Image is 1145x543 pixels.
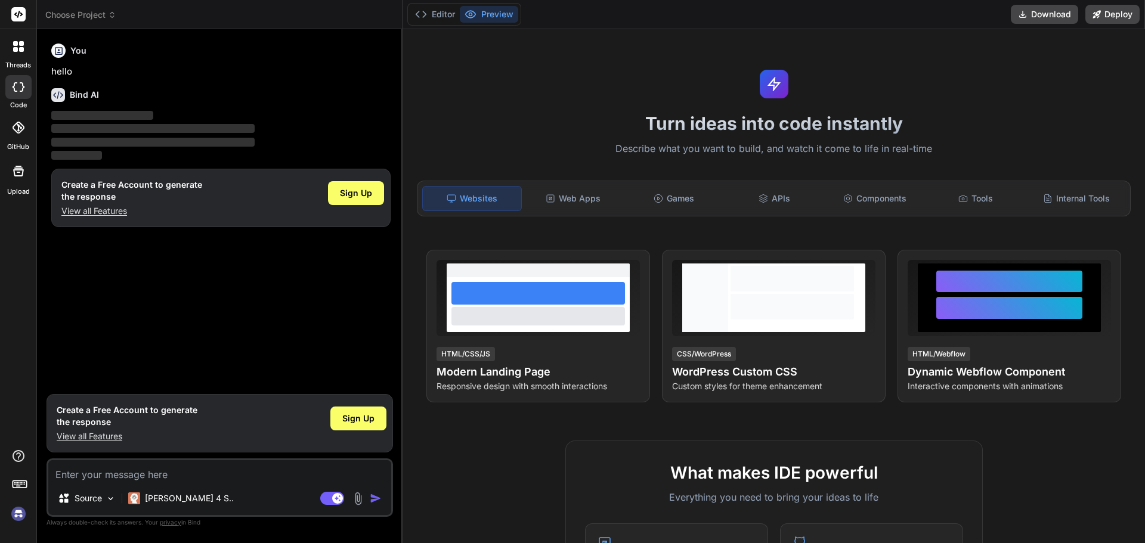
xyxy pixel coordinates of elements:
[51,111,153,120] span: ‌
[1011,5,1078,24] button: Download
[927,186,1025,211] div: Tools
[437,380,640,392] p: Responsive design with smooth interactions
[7,142,29,152] label: GitHub
[826,186,924,211] div: Components
[57,404,197,428] h1: Create a Free Account to generate the response
[672,364,875,380] h4: WordPress Custom CSS
[585,460,963,485] h2: What makes IDE powerful
[460,6,518,23] button: Preview
[70,89,99,101] h6: Bind AI
[47,517,393,528] p: Always double-check its answers. Your in Bind
[75,492,102,504] p: Source
[524,186,623,211] div: Web Apps
[5,60,31,70] label: threads
[908,347,970,361] div: HTML/Webflow
[45,9,116,21] span: Choose Project
[7,187,30,197] label: Upload
[160,519,181,526] span: privacy
[351,492,365,505] img: attachment
[1085,5,1140,24] button: Deploy
[672,347,736,361] div: CSS/WordPress
[61,179,202,203] h1: Create a Free Account to generate the response
[370,492,382,504] img: icon
[1027,186,1125,211] div: Internal Tools
[51,138,255,147] span: ‌
[585,490,963,504] p: Everything you need to bring your ideas to life
[51,151,102,160] span: ‌
[437,364,640,380] h4: Modern Landing Page
[106,494,116,504] img: Pick Models
[410,6,460,23] button: Editor
[51,65,391,79] p: hello
[10,100,27,110] label: code
[625,186,723,211] div: Games
[908,380,1111,392] p: Interactive components with animations
[340,187,372,199] span: Sign Up
[145,492,234,504] p: [PERSON_NAME] 4 S..
[61,205,202,217] p: View all Features
[725,186,824,211] div: APIs
[908,364,1111,380] h4: Dynamic Webflow Component
[342,412,375,424] span: Sign Up
[410,113,1138,134] h1: Turn ideas into code instantly
[437,347,495,361] div: HTML/CSS/JS
[410,141,1138,157] p: Describe what you want to build, and watch it come to life in real-time
[51,124,255,133] span: ‌
[672,380,875,392] p: Custom styles for theme enhancement
[8,504,29,524] img: signin
[57,430,197,442] p: View all Features
[422,186,522,211] div: Websites
[128,492,140,504] img: Claude 4 Sonnet
[70,45,86,57] h6: You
